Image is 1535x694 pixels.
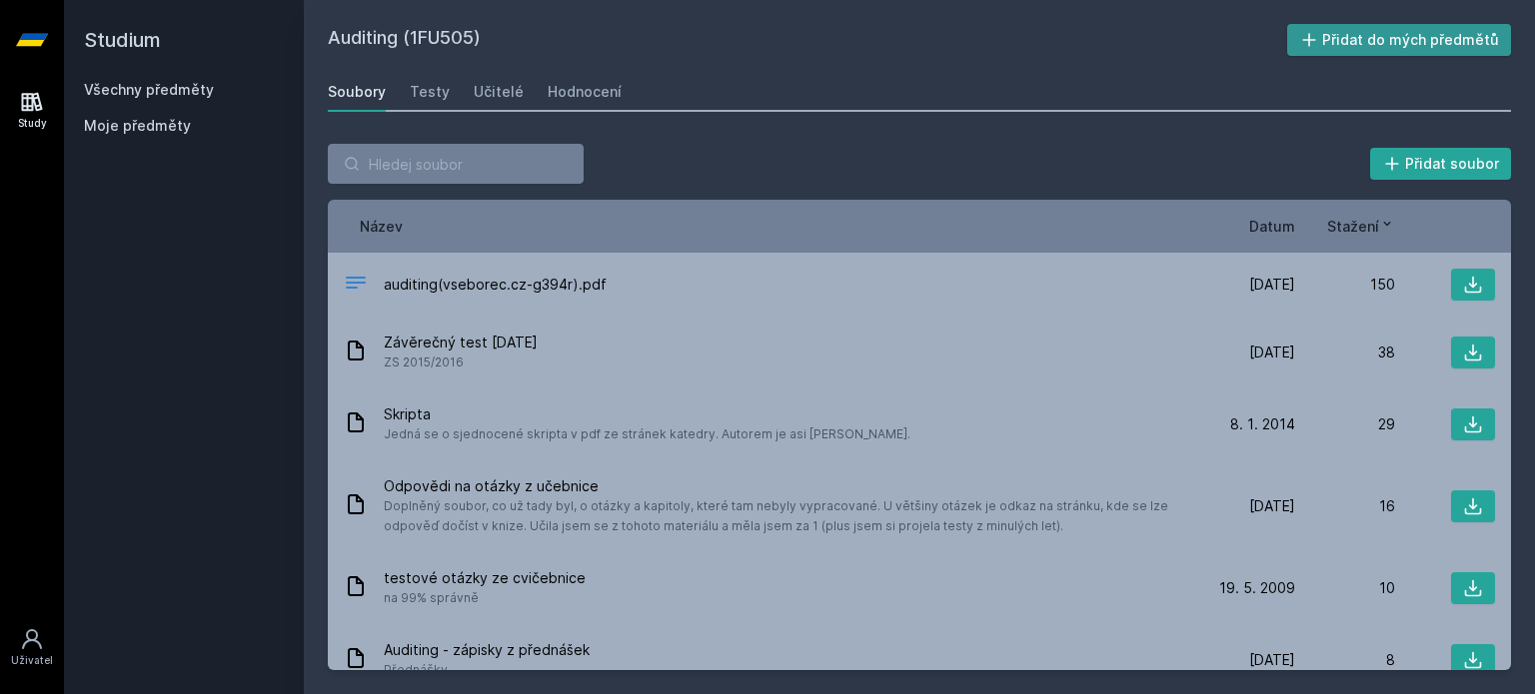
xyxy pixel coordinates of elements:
span: Doplněný soubor, co už tady byl, o otázky a kapitoly, které tam nebyly vypracované. U většiny otá... [384,496,1187,536]
span: ZS 2015/2016 [384,352,538,372]
a: Study [4,80,60,141]
div: Učitelé [474,82,524,102]
div: Uživatel [11,653,53,668]
a: Hodnocení [548,72,622,112]
span: auditing(vseborec.cz-g394r).pdf [384,275,607,295]
div: 29 [1295,414,1395,434]
span: 19. 5. 2009 [1219,578,1295,598]
div: PDF [344,271,368,300]
span: Přednášky [384,660,590,680]
a: Všechny předměty [84,81,214,98]
span: na 99% správně [384,588,586,608]
span: [DATE] [1249,496,1295,516]
span: [DATE] [1249,275,1295,295]
span: Moje předměty [84,116,191,136]
span: [DATE] [1249,343,1295,362]
a: Testy [410,72,450,112]
div: Testy [410,82,450,102]
span: Skripta [384,404,910,424]
div: Soubory [328,82,386,102]
button: Stažení [1327,216,1395,237]
div: 10 [1295,578,1395,598]
span: Závěrečný test [DATE] [384,333,538,352]
span: testové otázky ze cvičebnice [384,568,586,588]
button: Název [360,216,403,237]
div: 38 [1295,343,1395,362]
span: Auditing - zápisky z přednášek [384,640,590,660]
span: Jedná se o sjednocené skripta v pdf ze stránek katedry. Autorem je asi [PERSON_NAME]. [384,424,910,444]
span: 8. 1. 2014 [1230,414,1295,434]
button: Přidat soubor [1370,148,1512,180]
div: 150 [1295,275,1395,295]
a: Soubory [328,72,386,112]
span: Stažení [1327,216,1379,237]
div: Study [18,116,47,131]
div: 8 [1295,650,1395,670]
a: Učitelé [474,72,524,112]
h2: Auditing (1FU505) [328,24,1287,56]
span: [DATE] [1249,650,1295,670]
span: Odpovědi na otázky z učebnice [384,476,1187,496]
input: Hledej soubor [328,144,584,184]
div: Hodnocení [548,82,622,102]
button: Datum [1249,216,1295,237]
div: 16 [1295,496,1395,516]
a: Uživatel [4,617,60,678]
button: Přidat do mých předmětů [1287,24,1512,56]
